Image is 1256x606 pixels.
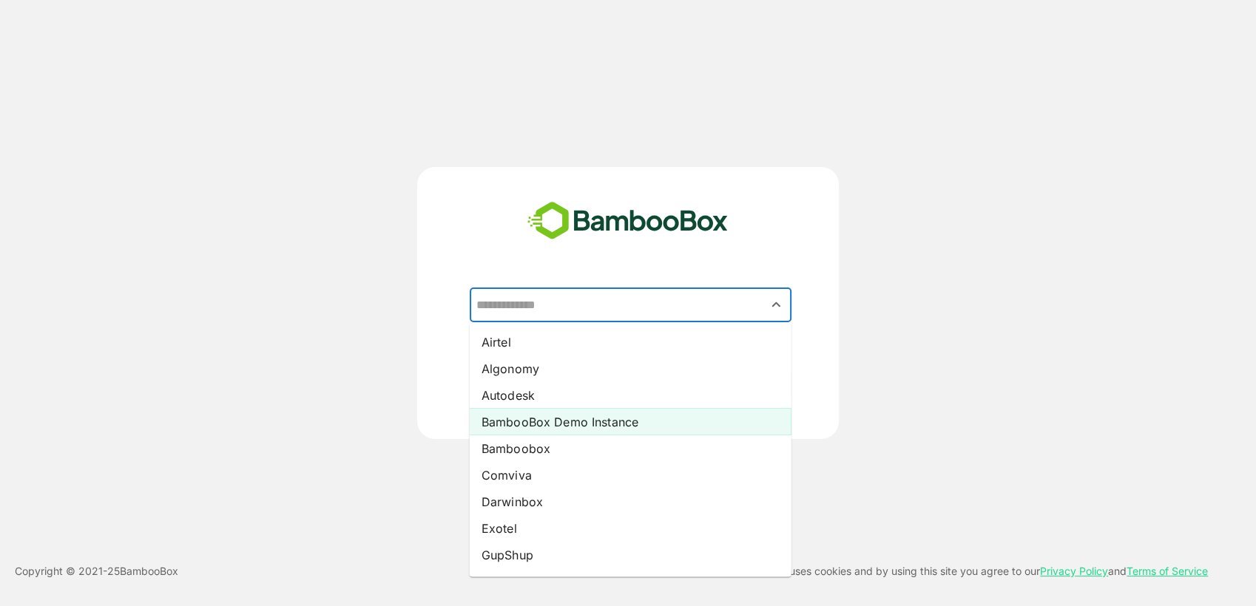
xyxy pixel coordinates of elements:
[1127,565,1208,577] a: Terms of Service
[470,435,791,461] li: Bamboobox
[470,568,791,594] li: LightMetrics
[470,328,791,355] li: Airtel
[470,381,791,408] li: Autodesk
[1040,565,1108,577] a: Privacy Policy
[470,355,791,381] li: Algonomy
[15,562,178,580] p: Copyright © 2021- 25 BambooBox
[470,408,791,435] li: BambooBox Demo Instance
[766,295,786,315] button: Close
[470,488,791,514] li: Darwinbox
[746,562,1208,580] p: This site uses cookies and by using this site you agree to our and
[470,541,791,568] li: GupShup
[470,461,791,488] li: Comviva
[470,514,791,541] li: Exotel
[519,197,736,245] img: bamboobox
